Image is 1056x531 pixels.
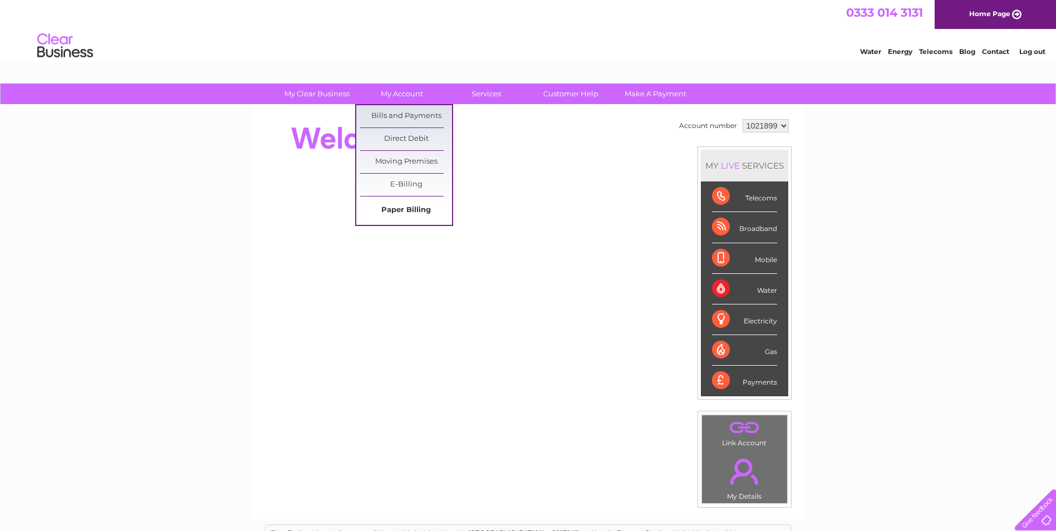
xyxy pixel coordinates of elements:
[705,452,784,491] a: .
[610,83,701,104] a: Make A Payment
[712,366,777,396] div: Payments
[271,83,363,104] a: My Clear Business
[525,83,617,104] a: Customer Help
[676,116,740,135] td: Account number
[360,199,452,222] a: Paper Billing
[360,105,452,127] a: Bills and Payments
[959,47,975,56] a: Blog
[712,304,777,335] div: Electricity
[360,151,452,173] a: Moving Premises
[888,47,912,56] a: Energy
[982,47,1009,56] a: Contact
[356,83,448,104] a: My Account
[701,449,788,504] td: My Details
[440,83,532,104] a: Services
[846,6,923,19] a: 0333 014 3131
[712,212,777,243] div: Broadband
[266,6,792,54] div: Clear Business is a trading name of Verastar Limited (registered in [GEOGRAPHIC_DATA] No. 3667643...
[712,243,777,274] div: Mobile
[360,174,452,196] a: E-Billing
[719,160,742,171] div: LIVE
[860,47,881,56] a: Water
[360,128,452,150] a: Direct Debit
[701,415,788,450] td: Link Account
[712,274,777,304] div: Water
[701,150,788,181] div: MY SERVICES
[1019,47,1045,56] a: Log out
[37,29,94,63] img: logo.png
[712,335,777,366] div: Gas
[919,47,952,56] a: Telecoms
[712,181,777,212] div: Telecoms
[705,418,784,437] a: .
